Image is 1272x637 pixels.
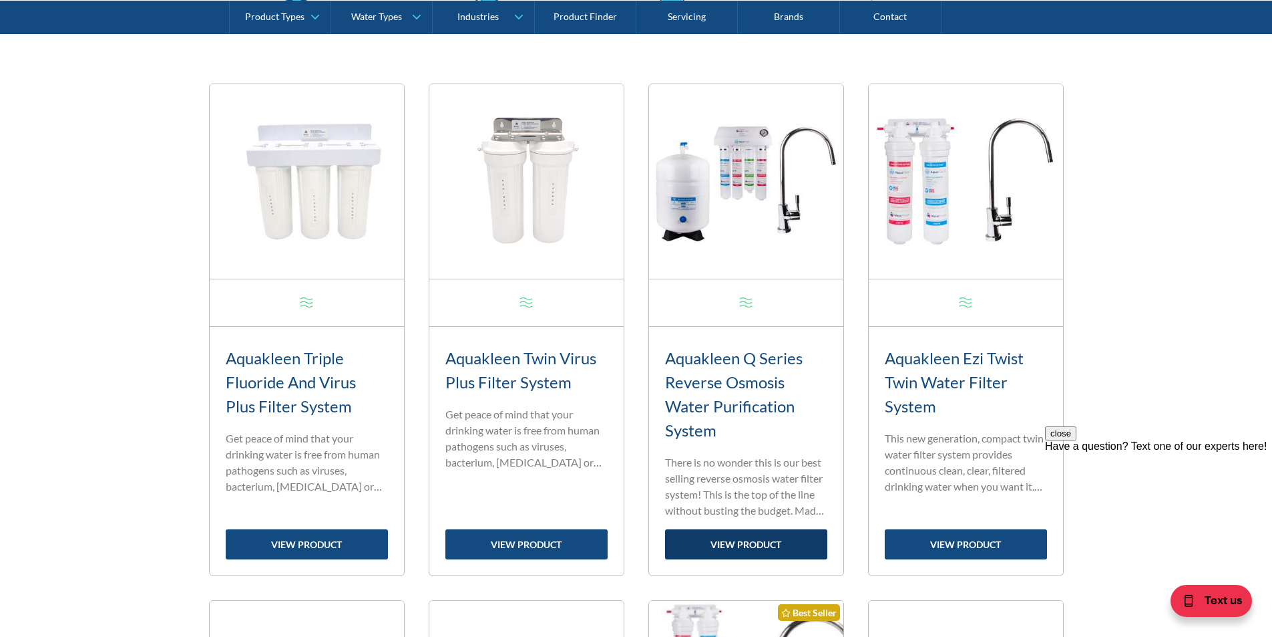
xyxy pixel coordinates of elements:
h3: Aquakleen Q Series Reverse Osmosis Water Purification System [665,346,827,442]
iframe: podium webchat widget prompt [1045,426,1272,587]
div: Product Types [245,11,304,22]
p: Get peace of mind that your drinking water is free from human pathogens such as viruses, bacteriu... [226,430,388,495]
div: Best Seller [778,604,840,621]
img: Aquakleen Twin Virus Plus Filter System [429,84,624,279]
img: Aquakleen Triple Fluoride And Virus Plus Filter System [210,84,404,279]
img: Aquakleen Q Series Reverse Osmosis Water Purification System [649,84,843,279]
div: Water Types [351,11,402,22]
h3: Aquakleen Ezi Twist Twin Water Filter System [885,346,1047,418]
p: This new generation, compact twin water filter system provides continuous clean, clear, filtered ... [885,430,1047,495]
iframe: podium webchat widget bubble [1138,570,1272,637]
a: view product [445,529,608,559]
a: view product [885,529,1047,559]
a: view product [226,529,388,559]
h3: Aquakleen Triple Fluoride And Virus Plus Filter System [226,346,388,418]
p: Get peace of mind that your drinking water is free from human pathogens such as viruses, bacteriu... [445,406,608,471]
img: Aquakleen Ezi Twist Twin Water Filter System [869,84,1063,279]
p: There is no wonder this is our best selling reverse osmosis water filter system! This is the top ... [665,455,827,519]
h3: Aquakleen Twin Virus Plus Filter System [445,346,608,394]
a: view product [665,529,827,559]
div: Industries [457,11,499,22]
